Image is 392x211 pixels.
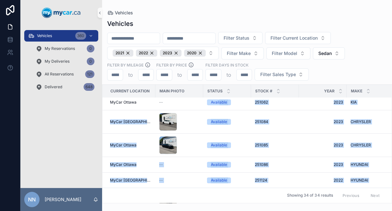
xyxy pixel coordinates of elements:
a: CHRYSLER [351,119,391,124]
span: Vehicles [115,10,133,16]
div: Available [211,177,227,183]
div: 2022 [136,50,157,57]
span: MyCar Ottawa [110,143,137,148]
a: CHRYSLER [351,143,391,148]
div: scrollable content [20,26,102,101]
div: 121 [85,70,94,78]
span: CHRYSLER [351,143,371,148]
a: Available [207,99,247,105]
span: Showing 34 of 34 results [287,193,333,198]
span: -- [159,100,163,105]
button: Select Button [265,32,331,44]
span: Filter Current Location [270,35,318,41]
span: 251086 [255,162,268,167]
a: MyCar Ottawa [110,162,152,167]
span: Main Photo [159,89,184,94]
a: -- [159,162,199,167]
p: [PERSON_NAME] [45,196,81,203]
a: HYUNDAI [351,178,391,183]
a: KIA [351,100,391,105]
button: Select Button [218,32,263,44]
div: Available [211,142,227,148]
button: Select Button [266,47,310,59]
a: 2022 [303,178,343,183]
div: 2023 [160,50,181,57]
span: HYUNDAI [351,162,368,167]
span: Year [324,89,335,94]
span: CHRYSLER [351,119,371,124]
a: 251062 [255,100,295,105]
span: 251062 [255,100,268,105]
a: 2023 [303,119,343,124]
a: Delivered648 [32,81,98,93]
span: 251085 [255,143,268,148]
a: -- [159,100,199,105]
a: 251085 [255,143,295,148]
a: 2023 [303,143,343,148]
a: Available [207,162,247,168]
h1: Vehicles [107,19,133,28]
button: Unselect I_2022 [136,50,157,57]
span: Delivered [45,84,62,90]
a: MyCar Ottawa [110,143,152,148]
div: Available [211,99,227,105]
button: Select Button [255,68,309,81]
a: HYUNDAI [351,162,391,167]
button: Select Button [107,47,219,59]
a: MyCar Ottawa [110,100,152,105]
span: 251124 [255,178,267,183]
label: Filter By Mileage [107,62,144,68]
span: Status [207,89,223,94]
a: Vehicles [107,10,133,16]
span: Filter Sales Type [260,71,296,78]
a: MyCar [GEOGRAPHIC_DATA] [110,178,152,183]
span: Vehicles [37,33,52,38]
a: Vehicles360 [24,30,98,42]
p: to [177,71,182,79]
button: Select Button [313,47,345,59]
div: 0 [87,45,94,52]
div: 0 [87,58,94,65]
a: -- [159,178,199,183]
span: Make [351,89,362,94]
div: 2021 [113,50,133,57]
a: 2023 [303,100,343,105]
span: -- [159,162,163,167]
span: Filter Status [224,35,249,41]
button: Unselect I_2021 [113,50,133,57]
button: Unselect I_2020 [184,50,206,57]
div: Available [211,162,227,168]
a: MyCar [GEOGRAPHIC_DATA] [110,119,152,124]
img: App logo [42,8,81,18]
span: MyCar Ottawa [110,100,137,105]
span: 251084 [255,119,268,124]
p: to [128,71,133,79]
a: My Deliveries0 [32,56,98,67]
a: 251084 [255,119,295,124]
div: Available [211,119,227,125]
span: HYUNDAI [351,178,368,183]
span: MyCar Ottawa [110,162,137,167]
span: All Reservations [45,72,74,77]
span: NN [28,196,36,203]
span: KIA [351,100,357,105]
span: My Deliveries [45,59,70,64]
span: My Reservations [45,46,75,51]
a: All Reservations121 [32,68,98,80]
label: FILTER BY PRICE [156,62,187,68]
a: Available [207,119,247,125]
span: Stock # [255,89,272,94]
a: 2023 [303,162,343,167]
a: My Reservations0 [32,43,98,54]
label: Filter Days In Stock [205,62,248,68]
a: Available [207,177,247,183]
button: Select Button [221,47,264,59]
button: Unselect I_2023 [160,50,181,57]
